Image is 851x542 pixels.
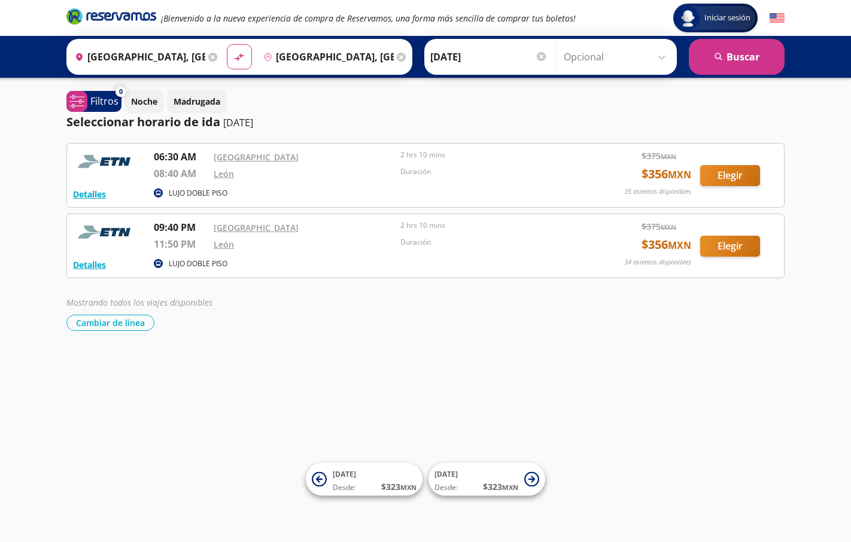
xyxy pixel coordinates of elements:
[223,115,253,130] p: [DATE]
[154,166,208,181] p: 08:40 AM
[169,188,227,199] p: LUJO DOBLE PISO
[642,165,691,183] span: $ 356
[90,94,118,108] p: Filtros
[124,90,164,113] button: Noche
[154,237,208,251] p: 11:50 PM
[73,150,139,173] img: RESERVAMOS
[770,11,785,26] button: English
[333,482,356,493] span: Desde:
[430,42,548,72] input: Elegir Fecha
[400,220,581,231] p: 2 hrs 10 mins
[400,237,581,248] p: Duración
[154,150,208,164] p: 06:30 AM
[668,239,691,252] small: MXN
[428,463,545,496] button: [DATE]Desde:$323MXN
[624,187,691,197] p: 35 asientos disponibles
[502,483,518,492] small: MXN
[700,12,755,24] span: Iniciar sesión
[259,42,394,72] input: Buscar Destino
[167,90,227,113] button: Madrugada
[66,91,121,112] button: 0Filtros
[66,315,154,331] button: Cambiar de línea
[154,220,208,235] p: 09:40 PM
[642,236,691,254] span: $ 356
[214,239,234,250] a: León
[483,480,518,493] span: $ 323
[73,258,106,271] button: Detalles
[400,483,417,492] small: MXN
[381,480,417,493] span: $ 323
[119,87,123,97] span: 0
[642,150,676,162] span: $ 375
[668,168,691,181] small: MXN
[66,7,156,25] i: Brand Logo
[66,113,220,131] p: Seleccionar horario de ida
[434,482,458,493] span: Desde:
[70,42,205,72] input: Buscar Origen
[333,469,356,479] span: [DATE]
[214,222,299,233] a: [GEOGRAPHIC_DATA]
[661,223,676,232] small: MXN
[306,463,423,496] button: [DATE]Desde:$323MXN
[400,166,581,177] p: Duración
[73,188,106,200] button: Detalles
[624,257,691,267] p: 34 asientos disponibles
[642,220,676,233] span: $ 375
[700,236,760,257] button: Elegir
[66,297,212,308] em: Mostrando todos los viajes disponibles
[400,150,581,160] p: 2 hrs 10 mins
[66,7,156,29] a: Brand Logo
[161,13,576,24] em: ¡Bienvenido a la nueva experiencia de compra de Reservamos, una forma más sencilla de comprar tus...
[689,39,785,75] button: Buscar
[73,220,139,244] img: RESERVAMOS
[174,95,220,108] p: Madrugada
[434,469,458,479] span: [DATE]
[700,165,760,186] button: Elegir
[214,168,234,179] a: León
[564,42,671,72] input: Opcional
[661,152,676,161] small: MXN
[214,151,299,163] a: [GEOGRAPHIC_DATA]
[131,95,157,108] p: Noche
[169,258,227,269] p: LUJO DOBLE PISO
